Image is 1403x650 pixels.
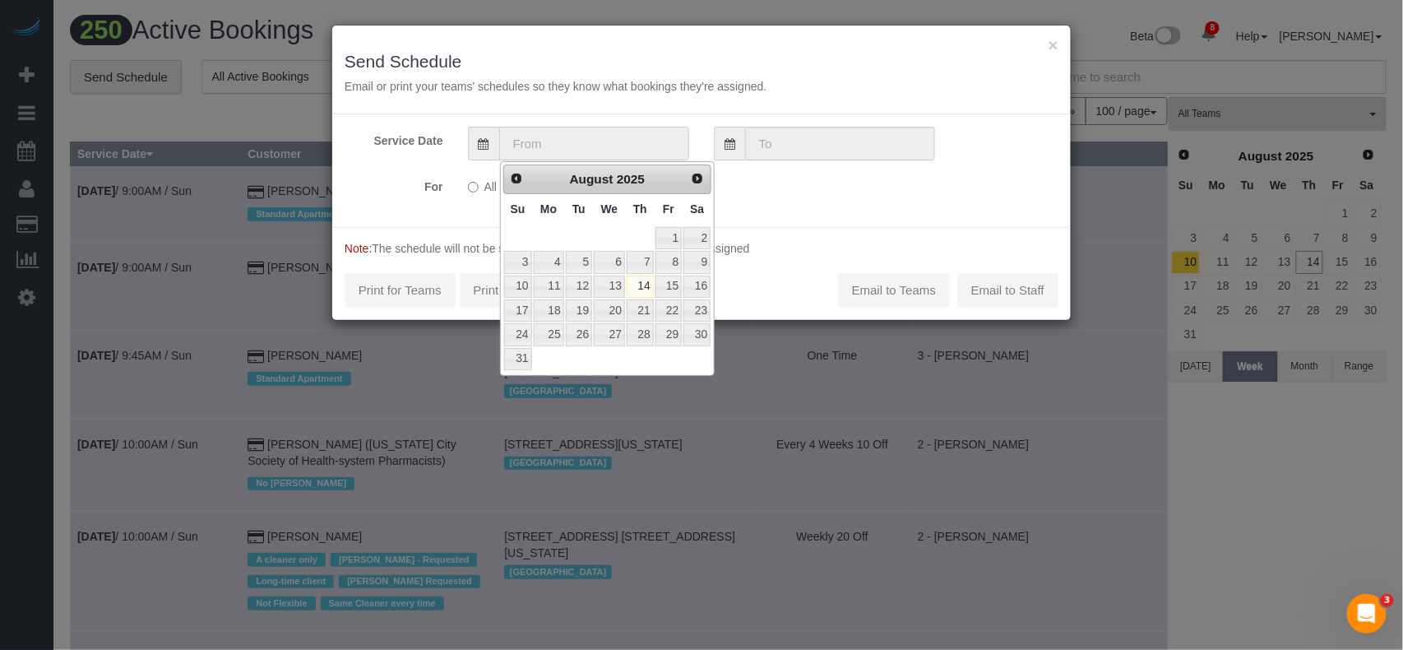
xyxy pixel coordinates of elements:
a: 28 [627,323,654,346]
span: Saturday [690,202,704,216]
iframe: Intercom live chat [1347,594,1387,634]
a: 1 [655,227,682,249]
a: 17 [504,299,532,322]
span: Tuesday [572,202,586,216]
a: 4 [534,251,564,273]
a: 12 [566,276,592,298]
label: Service Date [332,127,456,149]
a: 31 [504,348,532,370]
a: 7 [627,251,654,273]
a: 29 [655,323,682,346]
a: 21 [627,299,654,322]
span: Friday [663,202,674,216]
a: 5 [566,251,592,273]
label: All Teams [468,173,534,195]
a: 6 [594,251,625,273]
h3: Send Schedule [345,52,1058,71]
span: Sunday [511,202,526,216]
p: Email or print your teams' schedules so they know what bookings they're assigned. [345,78,1058,95]
a: 15 [655,276,682,298]
span: Wednesday [601,202,618,216]
a: 20 [594,299,625,322]
a: 3 [504,251,532,273]
span: Thursday [633,202,647,216]
a: 23 [683,299,711,322]
a: Prev [506,167,529,190]
a: 9 [683,251,711,273]
a: 13 [594,276,625,298]
span: Note: [345,242,372,255]
span: 3 [1381,594,1394,607]
a: 8 [655,251,682,273]
a: 26 [566,323,592,346]
a: 11 [534,276,564,298]
p: The schedule will not be sent for bookings that are marked as Unassigned [345,240,1058,257]
span: Monday [540,202,557,216]
button: × [1049,36,1058,53]
a: 18 [534,299,564,322]
a: 22 [655,299,682,322]
a: 27 [594,323,625,346]
a: 30 [683,323,711,346]
span: August [570,172,614,186]
input: From [499,127,689,160]
label: For [332,173,456,195]
span: Next [691,172,704,185]
a: Next [687,167,710,190]
input: To [745,127,935,160]
a: 16 [683,276,711,298]
a: 24 [504,323,532,346]
a: 2 [683,227,711,249]
input: All Teams [468,182,479,193]
span: Prev [510,172,523,185]
a: 10 [504,276,532,298]
a: 19 [566,299,592,322]
a: 25 [534,323,564,346]
a: 14 [627,276,654,298]
span: 2025 [617,172,645,186]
